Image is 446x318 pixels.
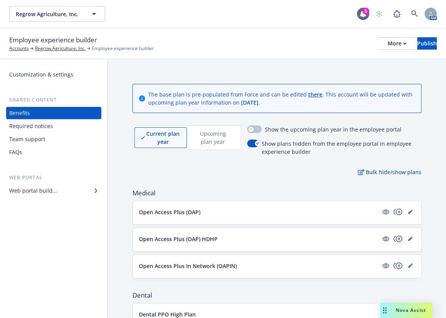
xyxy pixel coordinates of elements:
[6,107,101,119] a: Benefits
[6,146,101,158] a: FAQs
[381,261,390,270] a: visible
[372,6,387,22] a: Start snowing
[380,303,390,318] div: Drag to move
[407,6,422,22] a: Search
[6,174,101,181] div: Web portal
[9,120,53,132] div: Required notices
[396,307,426,313] span: Nova Assist
[9,107,30,119] div: Benefits
[262,140,421,156] span: Show plans hidden from the employee portal in employee experience builder
[308,91,322,98] a: there
[406,207,415,216] a: editPencil
[393,207,403,216] a: copyPlus
[378,37,416,50] button: More
[393,234,403,243] a: copyPlus
[139,208,378,216] button: Open Access Plus (OAP)
[388,38,406,49] div: More
[380,303,432,318] button: Nova Assist
[145,130,180,146] p: Current plan year
[193,130,233,146] p: Upcoming plan year
[406,234,415,243] a: editPencil
[16,10,82,18] span: Regrow Agriculture, Inc.
[148,91,308,98] span: The base plan is pre-populated from Force and can be edited
[132,188,421,198] span: Medical
[139,235,378,243] button: Open Access Plus (OAP) HDHP
[381,207,390,216] a: visible
[9,133,45,145] div: Team support
[139,208,200,216] p: Open Access Plus (OAP)
[265,125,401,133] span: Show the upcoming plan year in the employee portal
[406,261,415,270] a: editPencil
[9,45,29,52] a: Accounts
[9,185,57,197] div: Web portal builder
[417,37,437,50] button: Publish
[362,8,369,15] div: 5
[6,96,101,104] div: Shared content
[9,35,97,45] span: Employee experience builder
[241,99,260,106] span: [DATE] .
[132,291,421,300] span: Dental
[393,261,403,270] a: copyPlus
[139,262,237,270] p: Open Access Plus In Network (OAPIN)
[358,168,421,176] p: Bulk hide/show plans
[381,234,390,243] a: visible
[139,235,218,243] p: Open Access Plus (OAP) HDHP
[6,133,101,145] a: Team support
[389,6,405,22] a: Report a Bug
[35,45,86,52] a: Regrow Agriculture, Inc.
[6,185,101,197] a: Web portal builder
[92,45,154,52] span: Employee experience builder
[139,262,378,270] button: Open Access Plus In Network (OAPIN)
[9,68,73,81] div: Customization & settings
[9,6,105,22] button: Regrow Agriculture, Inc.
[6,120,101,132] a: Required notices
[6,68,101,81] a: Customization & settings
[9,146,22,158] div: FAQs
[417,38,437,49] div: Publish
